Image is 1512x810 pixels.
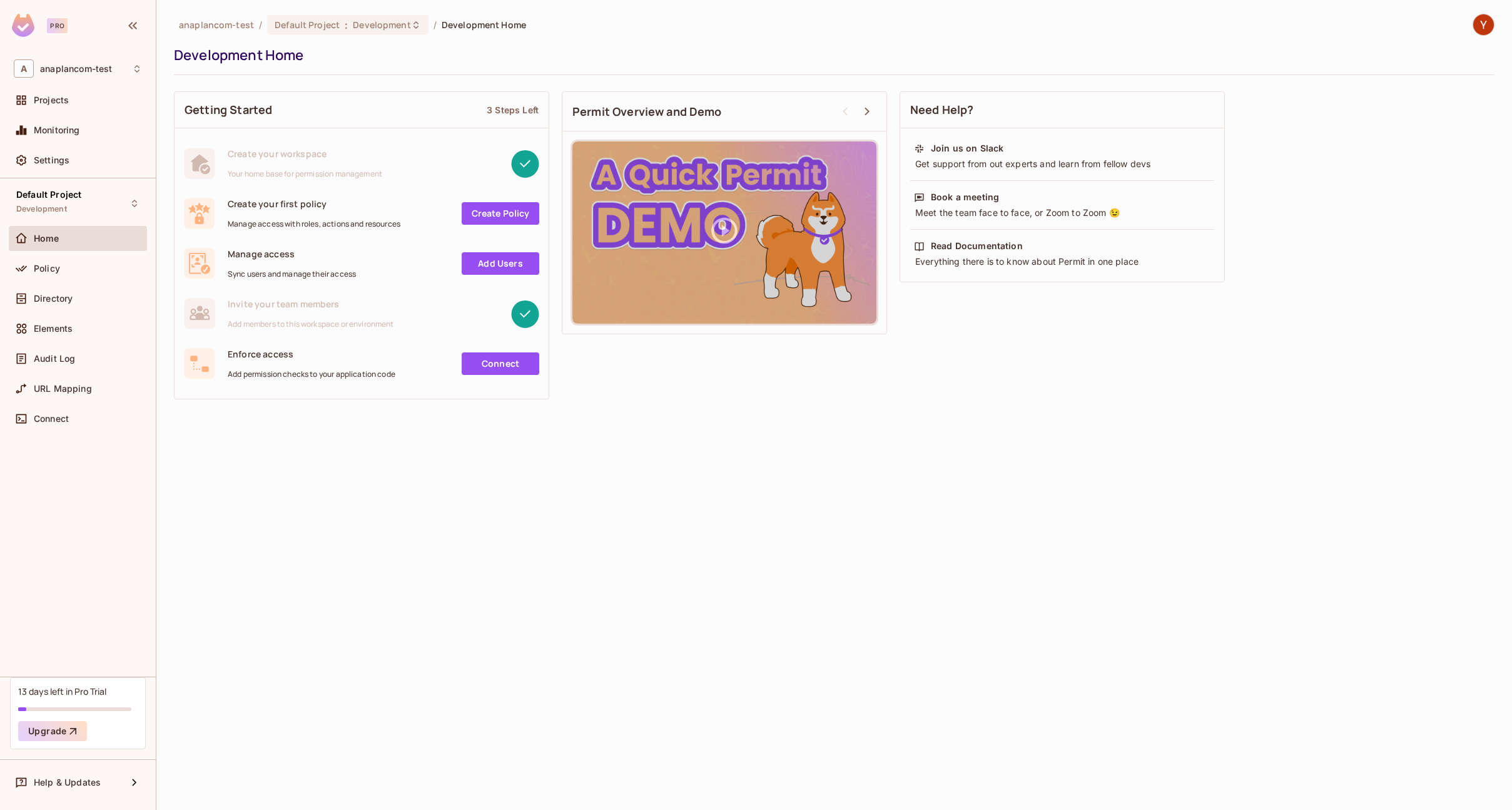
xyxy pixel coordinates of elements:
[914,255,1210,268] div: Everything there is to know about Permit in one place
[275,19,340,31] span: Default Project
[34,95,69,105] span: Projects
[442,19,526,31] span: Development Home
[34,264,60,274] span: Policy
[228,148,382,160] span: Create your workspace
[228,319,394,329] span: Add members to this workspace or environment
[12,14,34,37] img: SReyMgAAAABJRU5ErkJggg==
[14,59,34,78] span: A
[931,191,999,203] div: Book a meeting
[34,414,69,424] span: Connect
[572,104,722,120] span: Permit Overview and Demo
[16,204,67,214] span: Development
[931,240,1023,252] div: Read Documentation
[228,219,400,229] span: Manage access with roles, actions and resources
[1473,14,1494,35] img: Ylli Prifti
[487,104,539,116] div: 3 Steps Left
[179,19,254,31] span: the active workspace
[914,158,1210,170] div: Get support from out experts and learn from fellow devs
[228,169,382,179] span: Your home base for permission management
[185,102,272,118] span: Getting Started
[18,685,106,697] div: 13 days left in Pro Trial
[34,324,73,334] span: Elements
[228,198,400,210] span: Create your first policy
[228,269,356,279] span: Sync users and manage their access
[228,369,395,379] span: Add permission checks to your application code
[174,46,1488,64] div: Development Home
[47,18,68,33] div: Pro
[34,384,92,394] span: URL Mapping
[462,352,539,375] a: Connect
[34,354,75,364] span: Audit Log
[462,252,539,275] a: Add Users
[16,190,81,200] span: Default Project
[914,207,1210,219] div: Meet the team face to face, or Zoom to Zoom 😉
[353,19,410,31] span: Development
[228,348,395,360] span: Enforce access
[228,298,394,310] span: Invite your team members
[462,202,539,225] a: Create Policy
[34,777,101,787] span: Help & Updates
[931,142,1003,155] div: Join us on Slack
[434,19,437,31] li: /
[34,233,59,244] span: Home
[34,155,69,165] span: Settings
[18,721,87,741] button: Upgrade
[259,19,262,31] li: /
[228,248,356,260] span: Manage access
[34,125,80,135] span: Monitoring
[40,64,112,74] span: Workspace: anaplancom-test
[34,294,73,304] span: Directory
[344,20,348,30] span: :
[910,102,974,118] span: Need Help?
